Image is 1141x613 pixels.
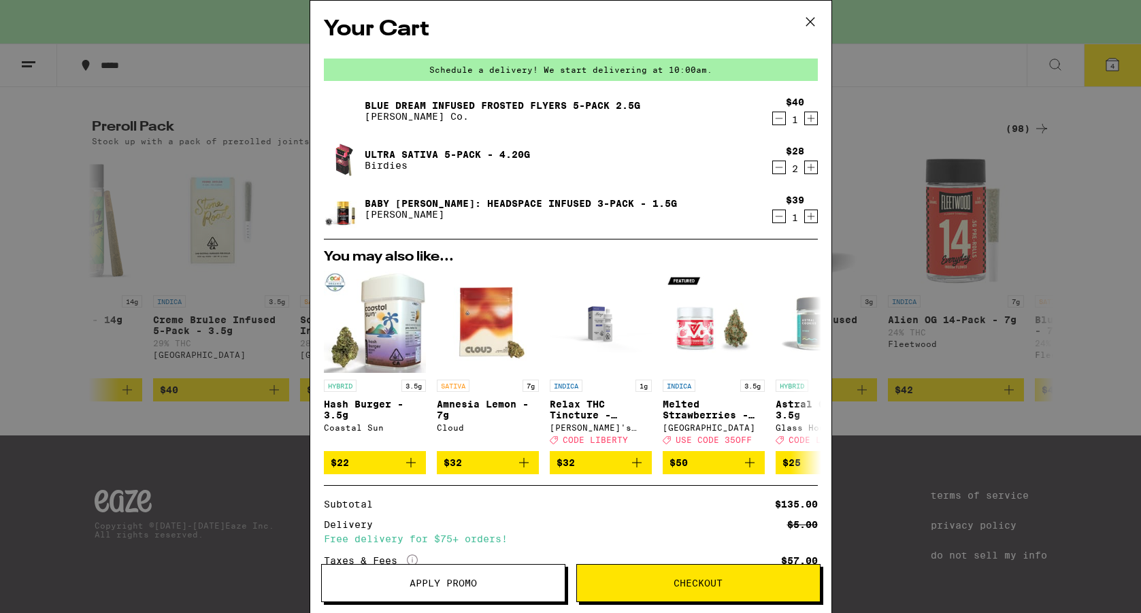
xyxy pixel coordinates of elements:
img: Baby Cannon: Headspace Infused 3-Pack - 1.5g [324,190,362,228]
p: INDICA [550,380,582,392]
p: Amnesia Lemon - 7g [437,399,539,420]
h2: You may also like... [324,250,818,264]
button: Add to bag [663,451,765,474]
span: $22 [331,457,349,468]
div: $135.00 [775,499,818,509]
div: $5.00 [787,520,818,529]
a: Blue Dream Infused Frosted Flyers 5-pack 2.5g [365,100,640,111]
div: Cloud [437,423,539,432]
p: Relax THC Tincture - 1000mg [550,399,652,420]
div: $28 [786,146,804,156]
a: Open page for Amnesia Lemon - 7g from Cloud [437,271,539,451]
button: Checkout [576,564,821,602]
button: Apply Promo [321,564,565,602]
img: Coastal Sun - Hash Burger - 3.5g [324,271,426,373]
p: [PERSON_NAME] [365,209,677,220]
button: Add to bag [437,451,539,474]
button: Add to bag [324,451,426,474]
img: Mary's Medicinals - Relax THC Tincture - 1000mg [550,271,652,373]
div: [GEOGRAPHIC_DATA] [663,423,765,432]
div: $57.00 [781,556,818,565]
p: Astral Cookies - 3.5g [776,399,878,420]
div: Schedule a delivery! We start delivering at 10:00am. [324,59,818,81]
button: Decrement [772,210,786,223]
img: Blue Dream Infused Frosted Flyers 5-pack 2.5g [324,92,362,130]
span: $32 [444,457,462,468]
div: 1 [786,114,804,125]
button: Add to bag [550,451,652,474]
p: [PERSON_NAME] Co. [365,111,640,122]
p: 3.5g [401,380,426,392]
p: HYBRID [776,380,808,392]
a: Open page for Relax THC Tincture - 1000mg from Mary's Medicinals [550,271,652,451]
button: Add to bag [776,451,878,474]
div: Glass House [776,423,878,432]
img: Glass House - Astral Cookies - 3.5g [776,271,878,373]
button: Decrement [772,112,786,125]
div: [PERSON_NAME]'s Medicinals [550,423,652,432]
div: $40 [786,97,804,107]
button: Increment [804,161,818,174]
p: INDICA [663,380,695,392]
img: Ember Valley - Melted Strawberries - 3.5g [663,271,765,373]
div: $39 [786,195,804,205]
span: CODE LIBERTY [563,435,628,444]
a: Baby [PERSON_NAME]: Headspace Infused 3-Pack - 1.5g [365,198,677,209]
h2: Your Cart [324,14,818,45]
a: Open page for Astral Cookies - 3.5g from Glass House [776,271,878,451]
p: 7g [523,380,539,392]
span: $25 [782,457,801,468]
a: Ultra Sativa 5-Pack - 4.20g [365,149,530,160]
p: Hash Burger - 3.5g [324,399,426,420]
div: Subtotal [324,499,382,509]
a: Open page for Melted Strawberries - 3.5g from Ember Valley [663,271,765,451]
button: Increment [804,112,818,125]
button: Increment [804,210,818,223]
p: 3.5g [740,380,765,392]
span: $32 [557,457,575,468]
p: Melted Strawberries - 3.5g [663,399,765,420]
span: CODE LIBERTY [789,435,854,444]
div: Delivery [324,520,382,529]
span: Checkout [674,578,723,588]
img: Cloud - Amnesia Lemon - 7g [437,271,539,373]
a: Open page for Hash Burger - 3.5g from Coastal Sun [324,271,426,451]
span: Hi. Need any help? [8,10,98,20]
div: 1 [786,212,804,223]
p: Birdies [365,160,530,171]
p: 1g [635,380,652,392]
div: Free delivery for $75+ orders! [324,534,818,544]
span: $50 [669,457,688,468]
span: USE CODE 35OFF [676,435,752,444]
span: Apply Promo [410,578,477,588]
p: SATIVA [437,380,469,392]
div: Taxes & Fees [324,554,418,567]
button: Decrement [772,161,786,174]
div: Coastal Sun [324,423,426,432]
img: Ultra Sativa 5-Pack - 4.20g [324,141,362,179]
div: 2 [786,163,804,174]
